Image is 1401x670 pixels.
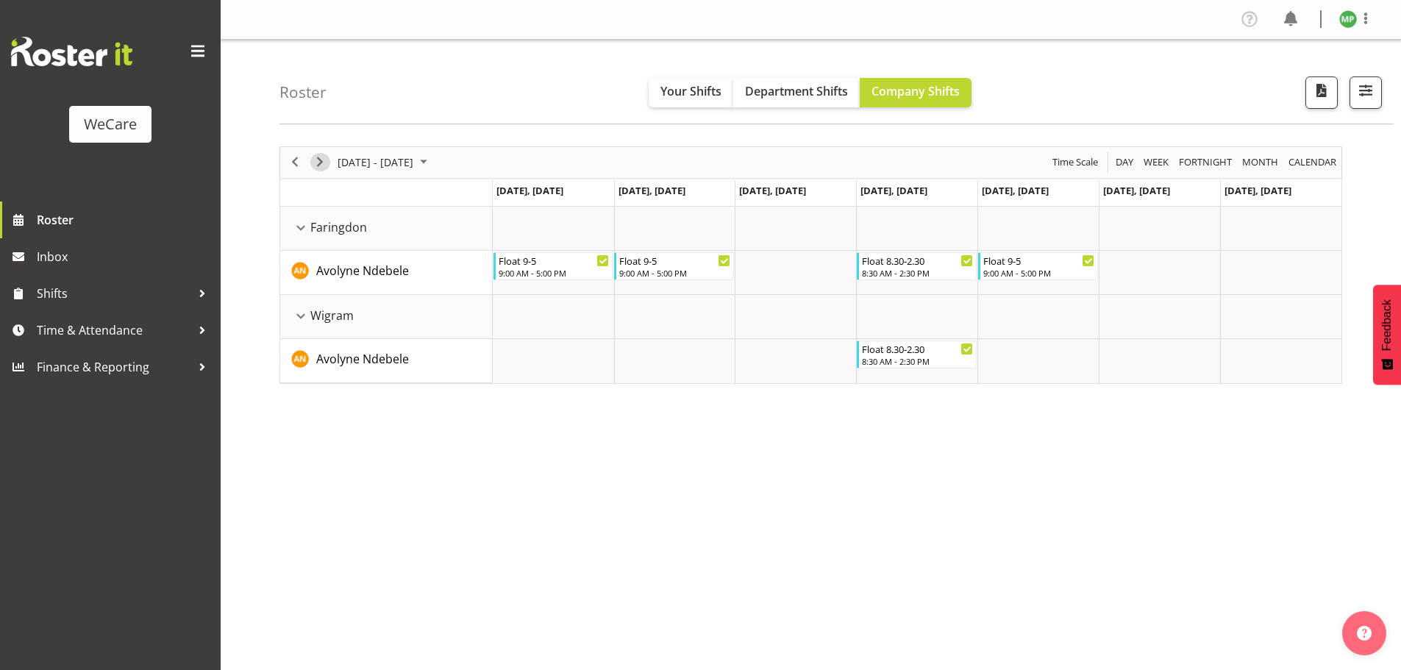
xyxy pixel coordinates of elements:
[37,209,213,231] span: Roster
[493,252,613,280] div: Avolyne Ndebele"s event - Float 9-5 Begin From Monday, September 29, 2025 at 9:00:00 AM GMT+13:00...
[660,83,721,99] span: Your Shifts
[1177,153,1235,171] button: Fortnight
[310,153,330,171] button: Next
[499,267,610,279] div: 9:00 AM - 5:00 PM
[1241,153,1280,171] span: Month
[279,84,327,101] h4: Roster
[983,253,1094,268] div: Float 9-5
[871,83,960,99] span: Company Shifts
[1350,76,1382,109] button: Filter Shifts
[739,184,806,197] span: [DATE], [DATE]
[862,341,973,356] div: Float 8.30-2.30
[285,153,305,171] button: Previous
[496,184,563,197] span: [DATE], [DATE]
[860,78,972,107] button: Company Shifts
[1305,76,1338,109] button: Download a PDF of the roster according to the set date range.
[1177,153,1233,171] span: Fortnight
[862,253,973,268] div: Float 8.30-2.30
[1380,299,1394,351] span: Feedback
[37,282,191,304] span: Shifts
[1357,626,1372,641] img: help-xxl-2.png
[316,262,409,279] a: Avolyne Ndebele
[84,113,137,135] div: WeCare
[862,267,973,279] div: 8:30 AM - 2:30 PM
[332,147,436,178] div: Sep 29 - Oct 05, 2025
[857,252,977,280] div: Avolyne Ndebele"s event - Float 8.30-2.30 Begin From Thursday, October 2, 2025 at 8:30:00 AM GMT+...
[1373,285,1401,385] button: Feedback - Show survey
[316,350,409,368] a: Avolyne Ndebele
[1287,153,1338,171] span: calendar
[745,83,848,99] span: Department Shifts
[614,252,734,280] div: Avolyne Ndebele"s event - Float 9-5 Begin From Tuesday, September 30, 2025 at 9:00:00 AM GMT+13:0...
[1113,153,1136,171] button: Timeline Day
[1339,10,1357,28] img: millie-pumphrey11278.jpg
[983,267,1094,279] div: 9:00 AM - 5:00 PM
[1286,153,1339,171] button: Month
[307,147,332,178] div: next period
[1142,153,1170,171] span: Week
[37,319,191,341] span: Time & Attendance
[280,295,493,339] td: Wigram resource
[1224,184,1291,197] span: [DATE], [DATE]
[1103,184,1170,197] span: [DATE], [DATE]
[1050,153,1101,171] button: Time Scale
[37,356,191,378] span: Finance & Reporting
[280,339,493,383] td: Avolyne Ndebele resource
[282,147,307,178] div: previous period
[493,207,1341,383] table: Timeline Week of October 1, 2025
[11,37,132,66] img: Rosterit website logo
[618,184,685,197] span: [DATE], [DATE]
[619,267,730,279] div: 9:00 AM - 5:00 PM
[336,153,415,171] span: [DATE] - [DATE]
[619,253,730,268] div: Float 9-5
[316,351,409,367] span: Avolyne Ndebele
[279,146,1342,384] div: Timeline Week of October 1, 2025
[310,218,367,236] span: Faringdon
[1051,153,1099,171] span: Time Scale
[733,78,860,107] button: Department Shifts
[335,153,434,171] button: October 2025
[37,246,213,268] span: Inbox
[310,307,354,324] span: Wigram
[860,184,927,197] span: [DATE], [DATE]
[982,184,1049,197] span: [DATE], [DATE]
[499,253,610,268] div: Float 9-5
[280,207,493,251] td: Faringdon resource
[649,78,733,107] button: Your Shifts
[280,251,493,295] td: Avolyne Ndebele resource
[1114,153,1135,171] span: Day
[1240,153,1281,171] button: Timeline Month
[1141,153,1172,171] button: Timeline Week
[862,355,973,367] div: 8:30 AM - 2:30 PM
[857,341,977,368] div: Avolyne Ndebele"s event - Float 8.30-2.30 Begin From Thursday, October 2, 2025 at 8:30:00 AM GMT+...
[978,252,1098,280] div: Avolyne Ndebele"s event - Float 9-5 Begin From Friday, October 3, 2025 at 9:00:00 AM GMT+13:00 En...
